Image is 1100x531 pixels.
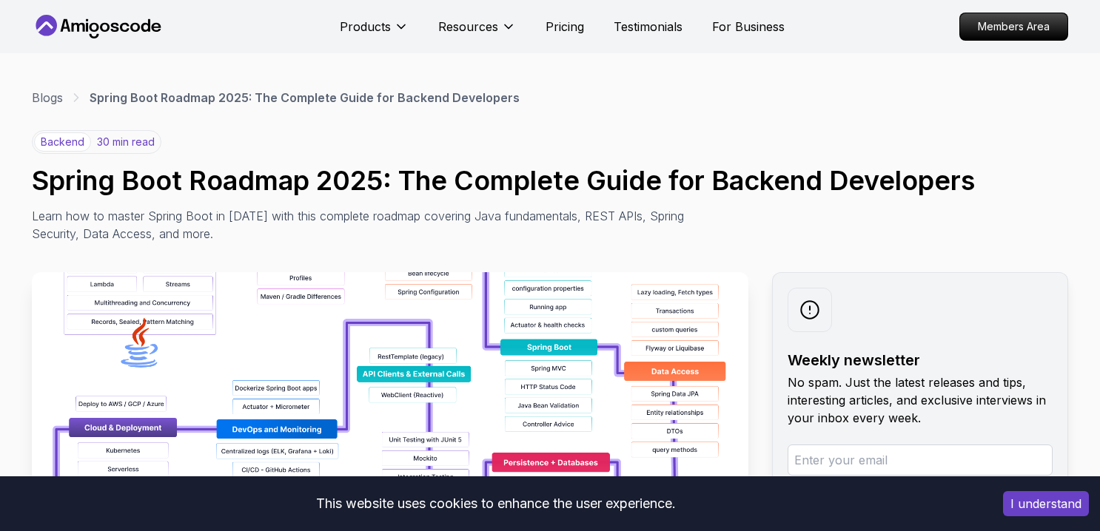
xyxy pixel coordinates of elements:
[960,13,1067,40] p: Members Area
[438,18,516,47] button: Resources
[97,135,155,149] p: 30 min read
[1038,472,1085,516] iframe: chat widget
[32,166,1068,195] h1: Spring Boot Roadmap 2025: The Complete Guide for Backend Developers
[90,89,520,106] p: Spring Boot Roadmap 2025: The Complete Guide for Backend Developers
[34,132,91,152] p: backend
[788,444,1053,476] input: Enter your email
[712,18,785,35] a: For Business
[959,13,1068,41] a: Members Area
[819,357,1085,464] iframe: chat widget
[788,373,1053,427] p: No spam. Just the latest releases and tips, interesting articles, and exclusive interviews in you...
[614,18,683,35] a: Testimonials
[1003,491,1089,516] button: Accept cookies
[340,18,391,35] p: Products
[546,18,584,35] a: Pricing
[438,18,498,35] p: Resources
[11,487,981,520] div: This website uses cookies to enhance the user experience.
[788,350,1053,371] h2: Weekly newsletter
[340,18,409,47] button: Products
[32,207,695,243] p: Learn how to master Spring Boot in [DATE] with this complete roadmap covering Java fundamentals, ...
[32,89,63,106] a: Blogs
